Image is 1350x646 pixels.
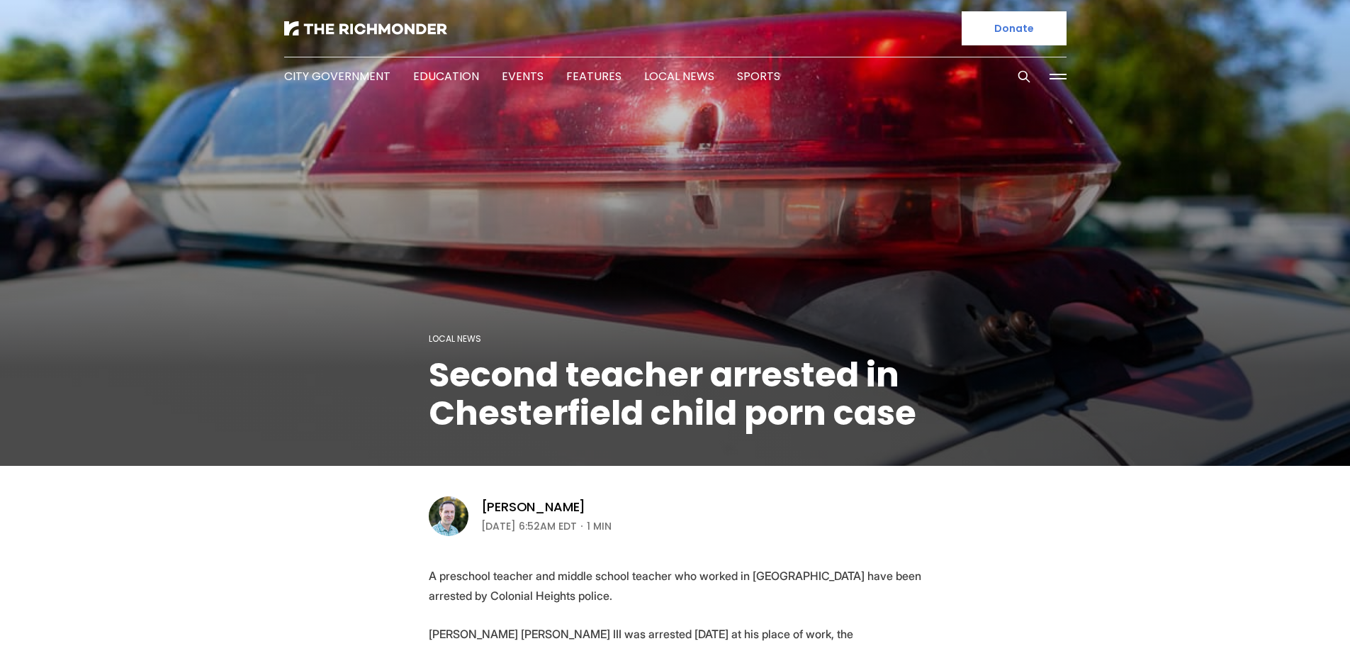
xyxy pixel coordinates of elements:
a: Education [413,68,479,84]
iframe: portal-trigger [1230,577,1350,646]
h1: Second teacher arrested in Chesterfield child porn case [429,356,922,433]
time: [DATE] 6:52AM EDT [481,518,577,535]
img: The Richmonder [284,21,447,35]
a: Local News [644,68,714,84]
a: Local News [429,333,481,345]
a: City Government [284,68,390,84]
button: Search this site [1013,66,1035,87]
a: Sports [737,68,780,84]
a: Donate [962,11,1067,45]
a: Events [502,68,544,84]
span: 1 min [587,518,612,535]
a: [PERSON_NAME] [481,499,586,516]
p: A preschool teacher and middle school teacher who worked in [GEOGRAPHIC_DATA] have been arrested ... [429,566,922,606]
img: Michael Phillips [429,496,468,536]
a: Features [566,68,621,84]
